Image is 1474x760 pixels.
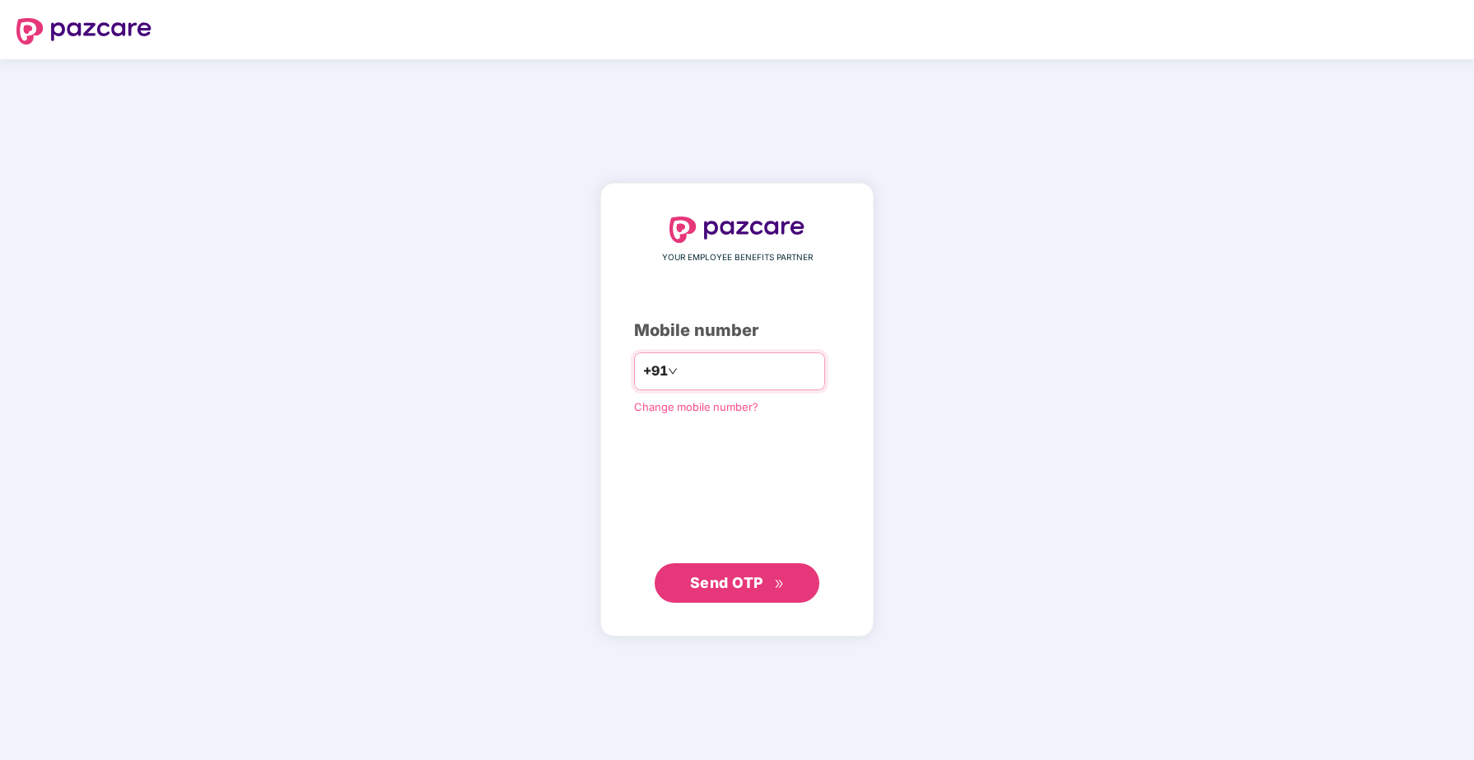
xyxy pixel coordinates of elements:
span: double-right [774,579,785,590]
span: +91 [643,361,668,381]
span: down [668,366,678,376]
button: Send OTPdouble-right [655,563,819,603]
a: Change mobile number? [634,400,758,413]
span: YOUR EMPLOYEE BENEFITS PARTNER [662,251,813,264]
div: Mobile number [634,318,840,343]
span: Send OTP [690,574,763,591]
img: logo [669,217,805,243]
img: logo [16,18,152,44]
